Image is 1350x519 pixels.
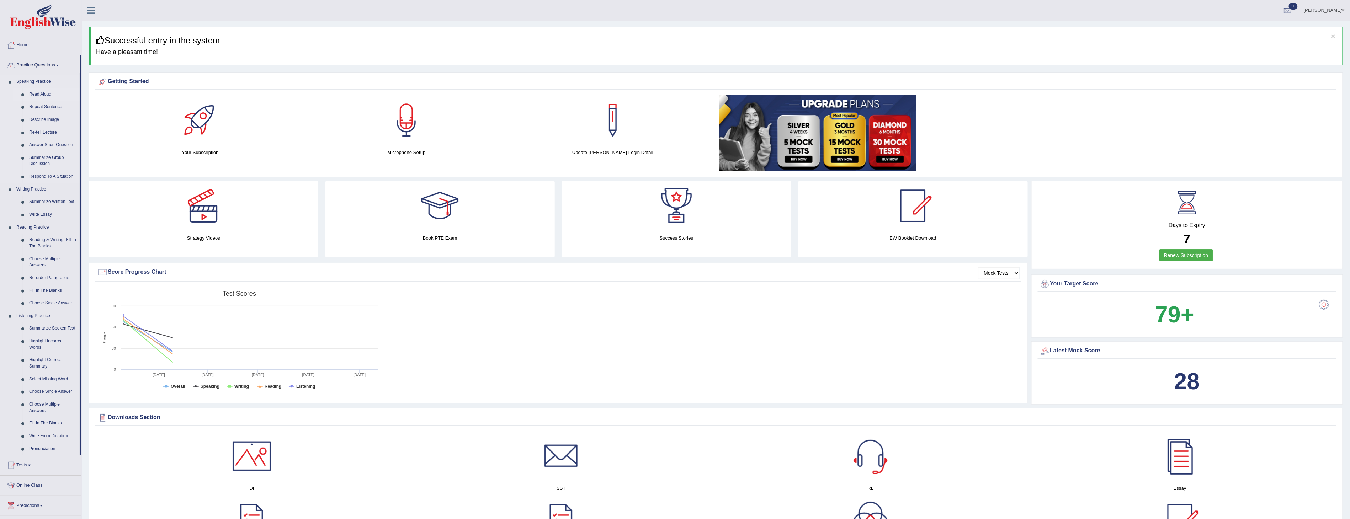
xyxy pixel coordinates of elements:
[102,332,107,343] tspan: Score
[0,496,81,514] a: Predictions
[26,373,80,386] a: Select Missing Word
[26,126,80,139] a: Re-tell Lecture
[97,412,1335,423] div: Downloads Section
[26,151,80,170] a: Summarize Group Discussion
[96,49,1337,56] h4: Have a pleasant time!
[1155,301,1194,327] b: 79+
[26,196,80,208] a: Summarize Written Text
[265,384,281,389] tspan: Reading
[26,335,80,354] a: Highlight Incorrect Words
[13,183,80,196] a: Writing Practice
[89,234,318,242] h4: Strategy Videos
[26,430,80,443] a: Write From Dictation
[798,234,1028,242] h4: EW Booklet Download
[96,36,1337,45] h3: Successful entry in the system
[296,384,315,389] tspan: Listening
[26,101,80,113] a: Repeat Sentence
[719,95,916,171] img: small5.jpg
[26,443,80,455] a: Pronunciation
[1184,232,1190,246] b: 7
[513,149,712,156] h4: Update [PERSON_NAME] Login Detail
[26,398,80,417] a: Choose Multiple Answers
[26,208,80,221] a: Write Essay
[0,476,81,493] a: Online Class
[0,455,81,473] a: Tests
[562,234,791,242] h4: Success Stories
[201,384,219,389] tspan: Speaking
[26,253,80,272] a: Choose Multiple Answers
[1040,222,1335,229] h4: Days to Expiry
[1174,368,1200,394] b: 28
[112,325,116,329] text: 60
[97,267,1020,278] div: Score Progress Chart
[26,284,80,297] a: Fill In The Blanks
[1029,485,1331,492] h4: Essay
[112,304,116,308] text: 90
[353,373,366,377] tspan: [DATE]
[0,35,81,53] a: Home
[1289,3,1298,10] span: 10
[153,373,165,377] tspan: [DATE]
[112,346,116,351] text: 30
[26,113,80,126] a: Describe Image
[325,234,555,242] h4: Book PTE Exam
[26,417,80,430] a: Fill In The Blanks
[13,310,80,322] a: Listening Practice
[302,373,315,377] tspan: [DATE]
[0,55,80,73] a: Practice Questions
[101,485,403,492] h4: DI
[1331,32,1335,40] button: ×
[26,297,80,310] a: Choose Single Answer
[1159,249,1213,261] a: Renew Subscription
[201,373,214,377] tspan: [DATE]
[307,149,506,156] h4: Microphone Setup
[719,485,1022,492] h4: RL
[26,170,80,183] a: Respond To A Situation
[26,234,80,252] a: Reading & Writing: Fill In The Blanks
[97,76,1335,87] div: Getting Started
[1040,279,1335,289] div: Your Target Score
[26,272,80,284] a: Re-order Paragraphs
[13,75,80,88] a: Speaking Practice
[26,139,80,151] a: Answer Short Question
[26,385,80,398] a: Choose Single Answer
[223,290,256,297] tspan: Test scores
[101,149,300,156] h4: Your Subscription
[410,485,712,492] h4: SST
[26,354,80,373] a: Highlight Correct Summary
[26,88,80,101] a: Read Aloud
[252,373,264,377] tspan: [DATE]
[1040,346,1335,356] div: Latest Mock Score
[114,367,116,371] text: 0
[171,384,185,389] tspan: Overall
[26,322,80,335] a: Summarize Spoken Text
[13,221,80,234] a: Reading Practice
[234,384,249,389] tspan: Writing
